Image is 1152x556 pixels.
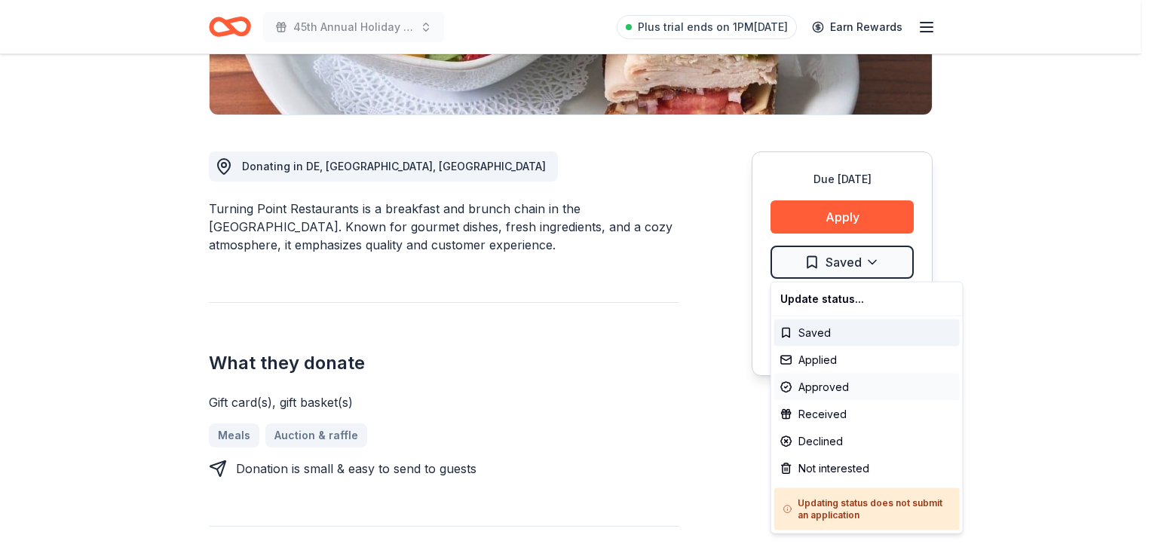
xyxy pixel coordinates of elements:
[774,428,960,455] div: Declined
[774,347,960,374] div: Applied
[774,319,960,347] div: Saved
[774,286,960,313] div: Update status...
[774,455,960,482] div: Not interested
[774,401,960,428] div: Received
[293,18,414,36] span: 45th Annual Holiday Craft Show
[783,497,951,521] h5: Updating status does not submit an application
[774,374,960,401] div: Approved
